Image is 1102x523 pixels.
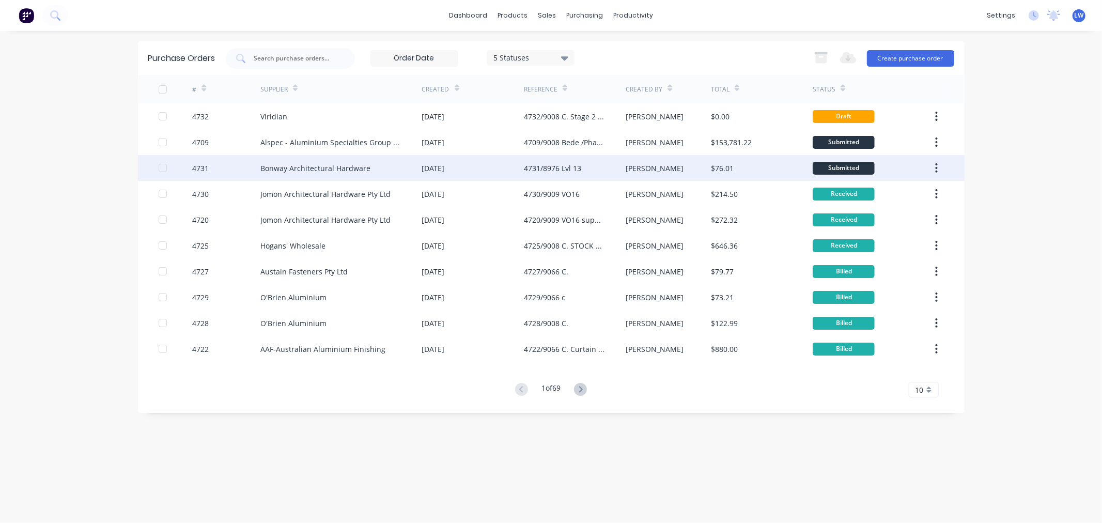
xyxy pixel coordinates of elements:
a: dashboard [444,8,492,23]
div: $0.00 [711,111,730,122]
div: 4727 [192,266,209,277]
div: [DATE] [422,292,445,303]
div: $214.50 [711,189,738,199]
div: $646.36 [711,240,738,251]
div: O'Brien Aluminium [260,292,327,303]
div: 4720 [192,214,209,225]
div: $880.00 [711,344,738,355]
div: Billed [813,265,875,278]
div: 4732 [192,111,209,122]
span: 10 [915,384,924,395]
div: [PERSON_NAME] [626,266,684,277]
div: 1 of 69 [541,382,561,397]
div: [PERSON_NAME] [626,318,684,329]
div: 4722/9066 C. Curtain Wall Brackets and washers [524,344,605,355]
div: Total [711,85,730,94]
div: [PERSON_NAME] [626,163,684,174]
div: [PERSON_NAME] [626,189,684,199]
div: Bonway Architectural Hardware [260,163,370,174]
div: [DATE] [422,214,445,225]
div: 4729 [192,292,209,303]
div: $76.01 [711,163,734,174]
div: 4730/9009 VO16 [524,189,580,199]
div: 4728/9008 C. [524,318,568,329]
div: [DATE] [422,189,445,199]
div: 4725 [192,240,209,251]
div: O'Brien Aluminium [260,318,327,329]
div: Jomon Architectural Hardware Pty Ltd [260,189,391,199]
div: Billed [813,291,875,304]
div: Status [813,85,835,94]
div: 4731/8976 Lvl 13 [524,163,581,174]
div: 4730 [192,189,209,199]
div: 4728 [192,318,209,329]
div: [PERSON_NAME] [626,292,684,303]
div: Supplier [260,85,288,94]
div: [DATE] [422,240,445,251]
div: productivity [608,8,658,23]
div: Received [813,213,875,226]
div: [PERSON_NAME] [626,344,684,355]
input: Order Date [371,51,458,66]
div: $122.99 [711,318,738,329]
div: products [492,8,533,23]
div: [DATE] [422,163,445,174]
div: [PERSON_NAME] [626,214,684,225]
span: LW [1075,11,1084,20]
div: Alspec - Aluminium Specialties Group Pty Ltd [260,137,401,148]
div: Purchase Orders [148,52,215,65]
div: Created By [626,85,662,94]
div: Received [813,239,875,252]
div: 4722 [192,344,209,355]
div: $153,781.22 [711,137,752,148]
div: [PERSON_NAME] [626,137,684,148]
div: Submitted [813,162,875,175]
div: Viridian [260,111,287,122]
div: [PERSON_NAME] [626,240,684,251]
div: AAF-Australian Aluminium Finishing [260,344,385,355]
div: 5 Statuses [493,52,567,63]
div: $73.21 [711,292,734,303]
img: Factory [19,8,34,23]
div: sales [533,8,561,23]
div: $272.32 [711,214,738,225]
div: 4709/9008 Bede /Phase 2 [524,137,605,148]
div: purchasing [561,8,608,23]
div: Submitted [813,136,875,149]
div: Received [813,188,875,201]
div: 4729/9066 c [524,292,565,303]
div: [DATE] [422,111,445,122]
div: Austain Fasteners Pty Ltd [260,266,348,277]
div: Hogans' Wholesale [260,240,325,251]
div: [DATE] [422,344,445,355]
div: 4732/9008 C. Stage 2 Phase 1 Ground Floor Windows [524,111,605,122]
div: [DATE] [422,137,445,148]
div: # [192,85,196,94]
div: Billed [813,343,875,356]
div: Billed [813,317,875,330]
div: 4720/9009 VO16 supply and install [524,214,605,225]
div: [PERSON_NAME] [626,111,684,122]
div: Created [422,85,449,94]
div: 4725/9008 C. STOCK FOR TRANSPORT [524,240,605,251]
div: settings [982,8,1020,23]
div: [DATE] [422,266,445,277]
input: Search purchase orders... [253,53,339,64]
div: [DATE] [422,318,445,329]
button: Create purchase order [867,50,954,67]
div: Draft [813,110,875,123]
div: 4731 [192,163,209,174]
div: Reference [524,85,557,94]
div: Jomon Architectural Hardware Pty Ltd [260,214,391,225]
div: 4727/9066 C. [524,266,568,277]
div: $79.77 [711,266,734,277]
div: 4709 [192,137,209,148]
